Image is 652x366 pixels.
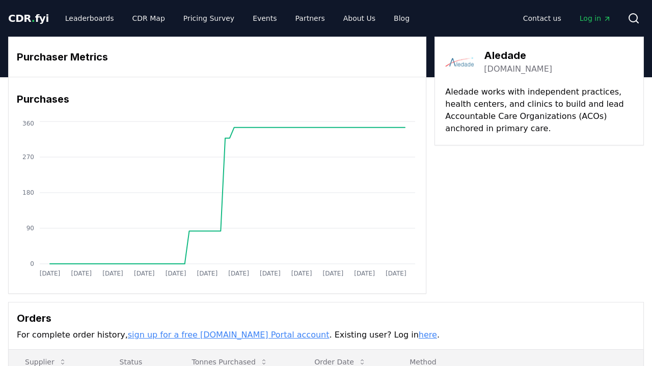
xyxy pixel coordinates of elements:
[22,189,34,196] tspan: 180
[40,270,61,277] tspan: [DATE]
[419,330,437,340] a: here
[22,154,34,161] tspan: 270
[386,9,418,27] a: Blog
[228,270,249,277] tspan: [DATE]
[8,11,49,25] a: CDR.fyi
[32,12,35,24] span: .
[26,225,34,232] tspan: 90
[572,9,619,27] a: Log in
[124,9,173,27] a: CDR Map
[291,270,312,277] tspan: [DATE]
[335,9,384,27] a: About Us
[515,9,569,27] a: Contact us
[57,9,418,27] nav: Main
[484,48,552,63] h3: Aledade
[354,270,375,277] tspan: [DATE]
[166,270,186,277] tspan: [DATE]
[102,270,123,277] tspan: [DATE]
[57,9,122,27] a: Leaderboards
[580,13,611,23] span: Log in
[515,9,619,27] nav: Main
[287,9,333,27] a: Partners
[386,270,406,277] tspan: [DATE]
[244,9,285,27] a: Events
[8,12,49,24] span: CDR fyi
[17,91,418,107] h3: Purchases
[17,49,418,65] h3: Purchaser Metrics
[134,270,155,277] tspan: [DATE]
[445,86,633,135] p: Aledade works with independent practices, health centers, and clinics to build and lead Accountab...
[484,63,552,75] a: [DOMAIN_NAME]
[71,270,92,277] tspan: [DATE]
[17,311,635,326] h3: Orders
[22,120,34,127] tspan: 360
[197,270,218,277] tspan: [DATE]
[17,329,635,341] p: For complete order history, . Existing user? Log in .
[445,47,474,76] img: Aledade-logo
[260,270,281,277] tspan: [DATE]
[30,260,34,267] tspan: 0
[175,9,242,27] a: Pricing Survey
[323,270,344,277] tspan: [DATE]
[128,330,330,340] a: sign up for a free [DOMAIN_NAME] Portal account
